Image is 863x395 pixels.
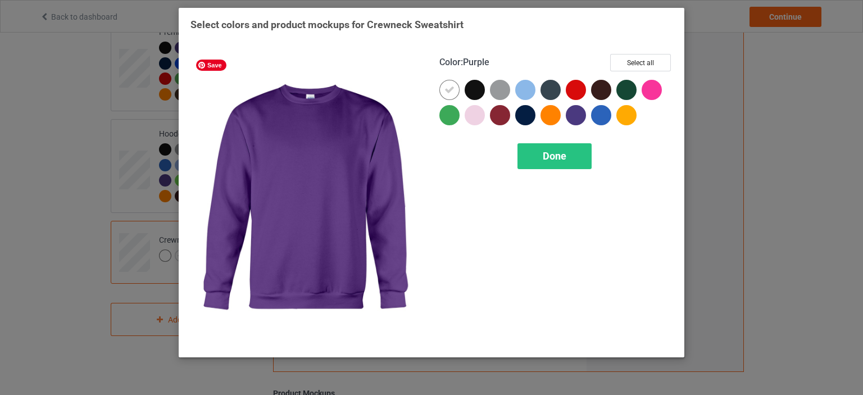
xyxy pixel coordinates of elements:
span: Select colors and product mockups for Crewneck Sweatshirt [190,19,464,30]
span: Done [543,150,566,162]
h4: : [439,57,489,69]
span: Save [196,60,226,71]
button: Select all [610,54,671,71]
img: regular.jpg [190,54,424,346]
span: Color [439,57,461,67]
span: Purple [463,57,489,67]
